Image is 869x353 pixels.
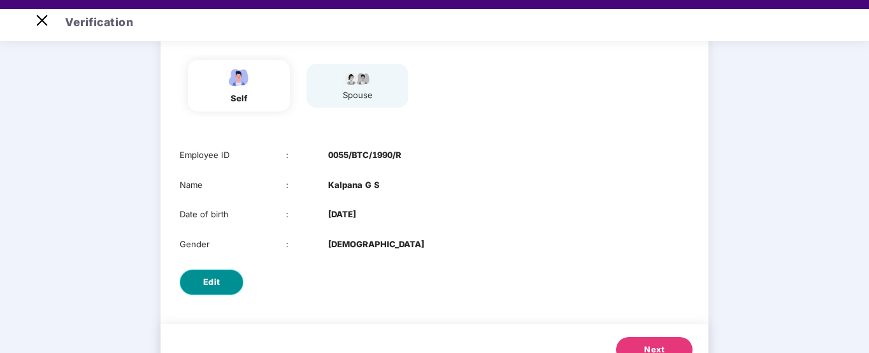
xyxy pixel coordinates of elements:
b: Kalpana G S [328,178,380,192]
div: self [223,92,255,105]
div: spouse [341,89,373,102]
b: [DATE] [328,208,356,221]
div: Date of birth [180,208,286,221]
div: : [286,208,329,221]
b: [DEMOGRAPHIC_DATA] [328,238,424,251]
img: svg+xml;base64,PHN2ZyB4bWxucz0iaHR0cDovL3d3dy53My5vcmcvMjAwMC9zdmciIHdpZHRoPSI5Ny44OTciIGhlaWdodD... [341,70,373,85]
div: Employee ID [180,148,286,162]
div: Name [180,178,286,192]
div: Gender [180,238,286,251]
div: : [286,178,329,192]
button: Edit [180,270,243,295]
b: 0055/BTC/1990/R [328,148,401,162]
div: : [286,238,329,251]
img: svg+xml;base64,PHN2ZyBpZD0iRW1wbG95ZWVfbWFsZSIgeG1sbnM9Imh0dHA6Ly93d3cudzMub3JnLzIwMDAvc3ZnIiB3aW... [223,66,255,89]
div: : [286,148,329,162]
span: Edit [203,276,220,289]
